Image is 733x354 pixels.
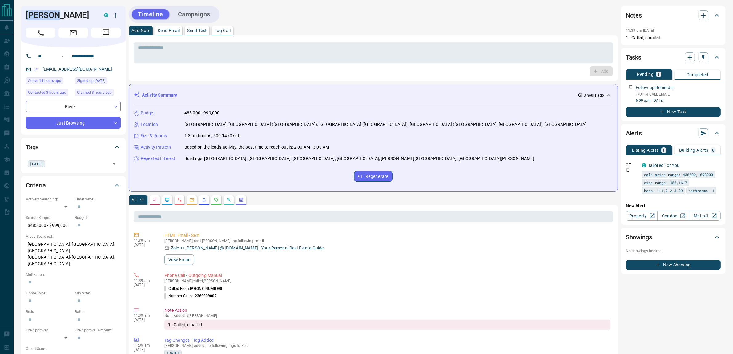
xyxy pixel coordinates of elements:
[172,9,216,19] button: Campaigns
[134,278,155,283] p: 11:39 am
[132,9,169,19] button: Timeline
[354,171,393,182] button: Regenerate
[141,110,155,116] p: Budget
[134,238,155,243] p: 11:39 am
[632,148,659,152] p: Listing Alerts
[26,220,72,231] p: $485,000 - $999,000
[626,52,641,62] h2: Tasks
[642,163,646,167] div: condos.ca
[202,197,207,202] svg: Listing Alerts
[214,197,219,202] svg: Requests
[59,52,66,60] button: Open
[687,72,708,77] p: Completed
[26,10,95,20] h1: [PERSON_NAME]
[712,148,715,152] p: 0
[152,197,157,202] svg: Notes
[26,140,121,154] div: Tags
[28,89,66,96] span: Contacted 3 hours ago
[626,168,630,172] svg: Push Notification Only
[141,155,175,162] p: Repeated Interest
[26,309,72,315] p: Beds:
[626,211,658,221] a: Property
[91,28,121,38] span: Message
[26,234,121,239] p: Areas Searched:
[688,187,714,194] span: bathrooms: 1
[164,344,610,348] p: [PERSON_NAME] added the following tags to Zoie
[184,121,587,128] p: [GEOGRAPHIC_DATA], [GEOGRAPHIC_DATA] ([GEOGRAPHIC_DATA]), [GEOGRAPHIC_DATA] ([GEOGRAPHIC_DATA]), ...
[141,133,167,139] p: Size & Rooms
[26,178,121,193] div: Criteria
[164,320,610,330] div: 1 - Called, emailed.
[626,230,721,245] div: Showings
[184,110,219,116] p: 485,000 - 999,000
[75,196,121,202] p: Timeframe:
[657,211,689,221] a: Condos
[626,232,652,242] h2: Showings
[626,203,721,209] p: New Alert:
[26,77,72,86] div: Fri Aug 15 2025
[644,171,713,178] span: sale price range: 436500,1098900
[165,197,170,202] svg: Lead Browsing Activity
[177,197,182,202] svg: Calls
[26,346,121,352] p: Credit Score:
[184,133,241,139] p: 1-3 bedrooms, 500-1470 sqft
[626,35,721,41] p: 1 - Called, emailed.
[164,307,610,314] p: Note Action
[42,67,112,72] a: [EMAIL_ADDRESS][DOMAIN_NAME]
[75,215,121,220] p: Budget:
[26,89,72,98] div: Fri Aug 15 2025
[26,142,38,152] h2: Tags
[626,50,721,65] div: Tasks
[26,28,55,38] span: Call
[134,343,155,348] p: 11:39 am
[134,318,155,322] p: [DATE]
[184,155,534,162] p: Buildings: [GEOGRAPHIC_DATA], [GEOGRAPHIC_DATA], [GEOGRAPHIC_DATA], [GEOGRAPHIC_DATA], [PERSON_NA...
[26,272,121,278] p: Motivation:
[214,28,231,33] p: Log Call
[626,126,721,141] div: Alerts
[77,89,112,96] span: Claimed 3 hours ago
[141,121,158,128] p: Location
[141,144,171,150] p: Activity Pattern
[164,314,610,318] p: Note Added by [PERSON_NAME]
[134,243,155,247] p: [DATE]
[134,283,155,287] p: [DATE]
[164,239,610,243] p: [PERSON_NAME] sent [PERSON_NAME] the following email
[626,28,654,33] p: 11:39 am [DATE]
[134,313,155,318] p: 11:39 am
[75,77,121,86] div: Fri Jul 25 2025
[75,290,121,296] p: Min Size:
[626,10,642,20] h2: Notes
[626,8,721,23] div: Notes
[637,72,654,76] p: Pending
[226,197,231,202] svg: Opportunities
[679,148,708,152] p: Building Alerts
[195,294,217,298] span: 2369909002
[626,107,721,117] button: New Task
[164,337,610,344] p: Tag Changes - Tag Added
[689,211,721,221] a: Mr.Loft
[104,13,108,17] div: condos.ca
[626,162,638,168] p: Off
[644,187,683,194] span: beds: 1-1,2-2,3-99
[636,98,721,103] p: 6:00 a.m. [DATE]
[636,92,721,97] p: F/UP N CALL EMAIL
[657,72,660,76] p: 1
[648,163,679,168] a: Tailored For You
[190,286,222,291] span: [PHONE_NUMBER]
[131,28,150,33] p: Add Note
[164,286,222,291] p: Called From:
[26,215,72,220] p: Search Range:
[131,198,136,202] p: All
[636,84,674,91] p: Follow up Reminder
[75,89,121,98] div: Fri Aug 15 2025
[164,254,194,265] button: View Email
[28,78,61,84] span: Active 14 hours ago
[187,28,207,33] p: Send Text
[26,101,121,112] div: Buyer
[644,179,687,186] span: size range: 450,1617
[26,196,72,202] p: Actively Searching:
[584,93,604,98] p: 3 hours ago
[26,290,72,296] p: Home Type:
[626,128,642,138] h2: Alerts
